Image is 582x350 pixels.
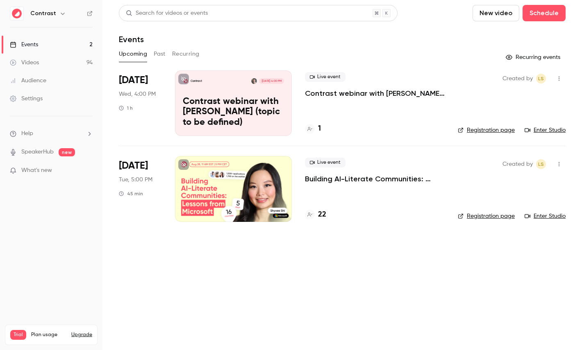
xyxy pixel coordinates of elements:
a: Registration page [458,212,515,220]
a: 22 [305,209,326,220]
span: [DATE] 4:00 PM [259,78,284,84]
div: Videos [10,59,39,67]
button: Recurring [172,47,200,61]
p: Contrast [191,79,202,83]
button: Upgrade [71,332,92,338]
h4: 22 [318,209,326,220]
h6: Contrast [30,9,56,18]
span: Tue, 5:00 PM [119,176,152,184]
a: SpeakerHub [21,148,54,156]
span: Live event [305,72,346,82]
img: Liana Hakobyan [251,78,257,84]
div: Events [10,41,38,49]
button: Recurring events [502,51,566,64]
div: Dec 3 Wed, 4:00 PM (Europe/Amsterdam) [119,70,162,136]
li: help-dropdown-opener [10,129,93,138]
button: New video [473,5,519,21]
a: Enter Studio [525,126,566,134]
a: Enter Studio [525,212,566,220]
button: Upcoming [119,47,147,61]
a: Contrast webinar with [PERSON_NAME] (topic to be defined) [305,88,445,98]
div: Dec 9 Tue, 11:00 AM (America/New York) [119,156,162,221]
span: Help [21,129,33,138]
span: Wed, 4:00 PM [119,90,156,98]
span: Created by [502,159,533,169]
div: 1 h [119,105,133,111]
div: Settings [10,95,43,103]
div: Audience [10,77,46,85]
span: LS [538,159,544,169]
span: Lusine Sargsyan [536,159,546,169]
button: Schedule [523,5,566,21]
span: Created by [502,74,533,84]
span: LS [538,74,544,84]
p: Contrast webinar with [PERSON_NAME] (topic to be defined) [183,97,284,128]
a: Contrast webinar with Liana (topic to be defined)ContrastLiana Hakobyan[DATE] 4:00 PMContrast web... [175,70,292,136]
span: [DATE] [119,74,148,87]
img: Contrast [10,7,23,20]
span: new [59,148,75,156]
span: Trial [10,330,26,340]
span: [DATE] [119,159,148,172]
h4: 1 [318,123,321,134]
span: Live event [305,158,346,167]
a: Registration page [458,126,515,134]
button: Past [154,47,166,61]
span: What's new [21,166,52,175]
h1: Events [119,34,144,44]
span: Plan usage [31,332,66,338]
a: Building AI-Literate Communities: Lessons from Microsoft [305,174,445,184]
div: Search for videos or events [126,9,208,18]
a: 1 [305,123,321,134]
span: Lusine Sargsyan [536,74,546,84]
div: 45 min [119,190,143,197]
